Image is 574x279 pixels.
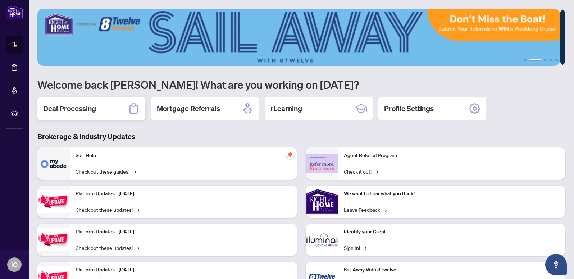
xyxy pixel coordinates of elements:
[76,266,291,274] p: Platform Updates - [DATE]
[76,168,136,175] a: Check out these guides!→
[306,186,338,218] img: We want to hear what you think!
[11,260,18,270] span: IO
[76,152,291,160] p: Self-Help
[136,244,139,252] span: →
[37,9,560,66] img: Slide 1
[344,244,366,252] a: Sign In!→
[37,228,70,251] img: Platform Updates - July 8, 2025
[529,59,541,61] button: 2
[344,152,560,160] p: Agent Referral Program
[76,244,139,252] a: Check out these updates!→
[344,228,560,236] p: Identify your Client
[37,78,565,91] h1: Welcome back [PERSON_NAME]! What are you working on [DATE]?
[344,206,387,214] a: Leave Feedback→
[363,244,366,252] span: →
[344,168,378,175] a: Check it out!→
[544,59,547,61] button: 3
[76,206,139,214] a: Check out these updates!→
[136,206,139,214] span: →
[37,190,70,213] img: Platform Updates - July 21, 2025
[383,206,387,214] span: →
[270,104,302,114] h2: rLearning
[286,150,294,159] span: pushpin
[374,168,378,175] span: →
[76,190,291,198] p: Platform Updates - [DATE]
[545,254,567,275] button: Open asap
[384,104,434,114] h2: Profile Settings
[157,104,220,114] h2: Mortgage Referrals
[344,266,560,274] p: Sail Away With 8Twelve
[344,190,560,198] p: We want to hear what you think!
[6,5,23,19] img: logo
[524,59,527,61] button: 1
[550,59,552,61] button: 4
[76,228,291,236] p: Platform Updates - [DATE]
[37,147,70,180] img: Self-Help
[555,59,558,61] button: 5
[37,132,565,142] h3: Brokerage & Industry Updates
[132,168,136,175] span: →
[306,154,338,174] img: Agent Referral Program
[43,104,96,114] h2: Deal Processing
[306,224,338,256] img: Identify your Client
